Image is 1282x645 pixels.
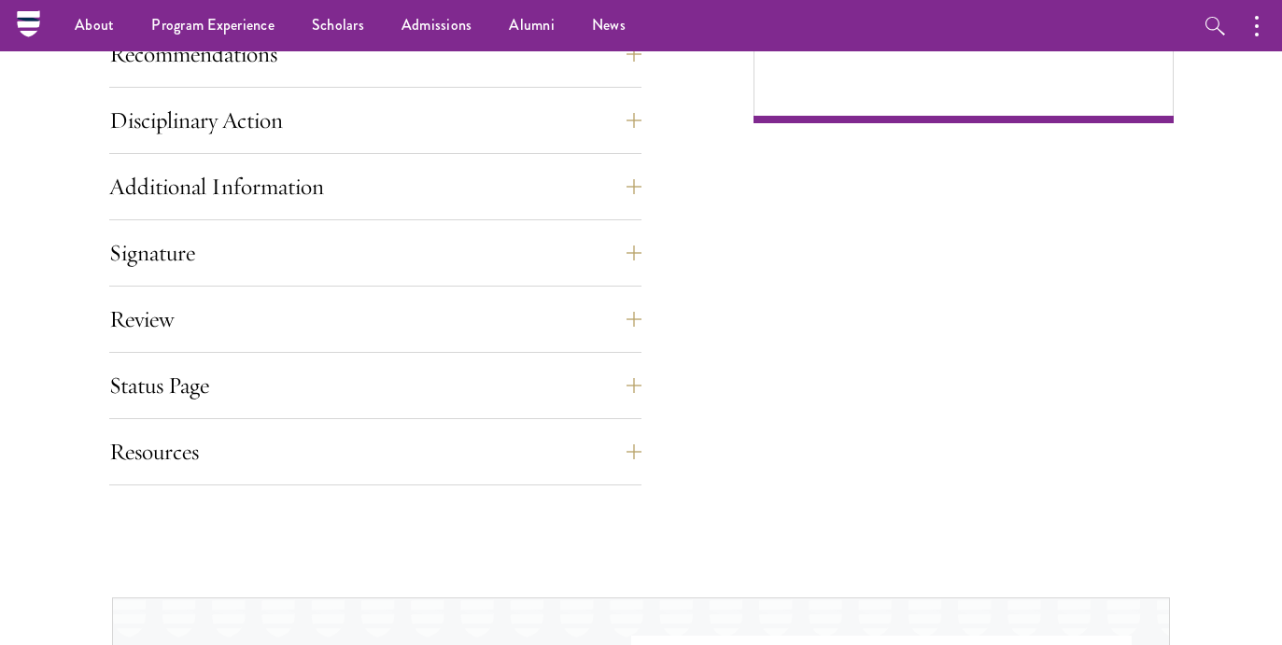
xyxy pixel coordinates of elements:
[109,363,641,408] button: Status Page
[109,297,641,342] button: Review
[109,429,641,474] button: Resources
[109,98,641,143] button: Disciplinary Action
[109,32,641,77] button: Recommendations
[109,231,641,275] button: Signature
[109,164,641,209] button: Additional Information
